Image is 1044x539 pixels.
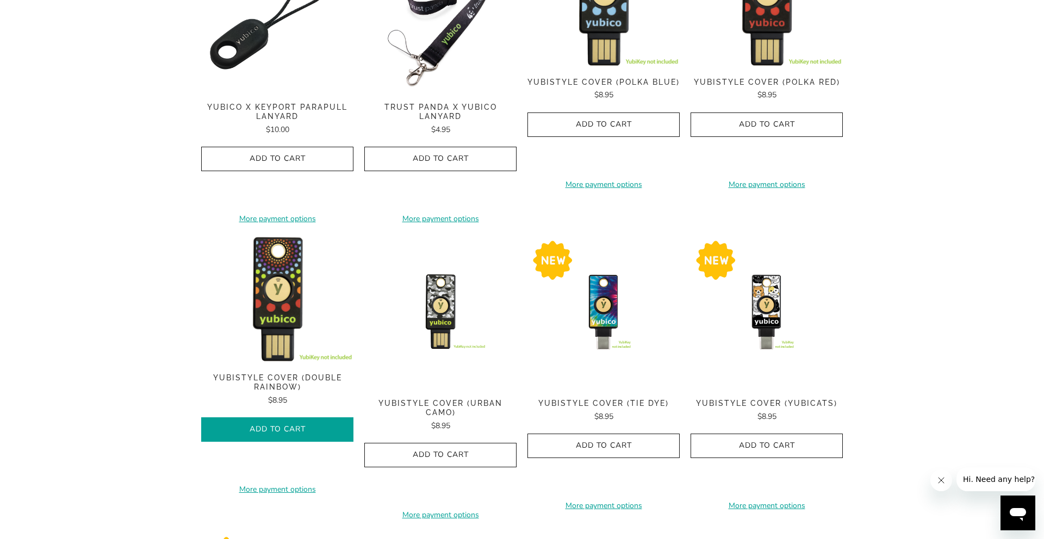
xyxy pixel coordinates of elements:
[268,395,287,405] span: $8.95
[364,399,517,432] a: YubiStyle Cover (Urban Camo) $8.95
[527,434,680,458] button: Add to Cart
[691,434,843,458] button: Add to Cart
[539,441,668,450] span: Add to Cart
[527,78,680,87] span: YubiStyle Cover (Polka Blue)
[201,373,353,392] span: YubiStyle Cover (Double Rainbow)
[702,120,831,129] span: Add to Cart
[1000,496,1035,530] iframe: Button to launch messaging window
[201,417,353,442] button: Add to Cart
[376,154,505,164] span: Add to Cart
[594,411,613,422] span: $8.95
[201,213,353,225] a: More payment options
[201,484,353,496] a: More payment options
[364,509,517,521] a: More payment options
[691,78,843,87] span: YubiStyle Cover (Polka Red)
[201,103,353,121] span: Yubico x Keyport Parapull Lanyard
[266,124,289,135] span: $10.00
[691,399,843,408] span: YubiStyle Cover (YubiCats)
[691,179,843,191] a: More payment options
[213,154,342,164] span: Add to Cart
[527,399,680,423] a: YubiStyle Cover (Tie Dye) $8.95
[201,103,353,136] a: Yubico x Keyport Parapull Lanyard $10.00
[691,236,843,388] a: YubiStyle Cover (YubiCats) - Trust Panda YubiStyle Cover (YubiCats) - Trust Panda
[364,103,517,121] span: Trust Panda x Yubico Lanyard
[431,421,450,431] span: $8.95
[757,90,776,100] span: $8.95
[364,236,517,388] a: YubiStyle Cover (Urban Camo) - Trust Panda YubiStyle Cover (Urban Camo) - Trust Panda
[213,425,342,434] span: Add to Cart
[527,78,680,102] a: YubiStyle Cover (Polka Blue) $8.95
[364,443,517,467] button: Add to Cart
[757,411,776,422] span: $8.95
[201,373,353,406] a: YubiStyle Cover (Double Rainbow) $8.95
[527,500,680,512] a: More payment options
[691,399,843,423] a: YubiStyle Cover (YubiCats) $8.95
[527,179,680,191] a: More payment options
[364,399,517,417] span: YubiStyle Cover (Urban Camo)
[527,399,680,408] span: YubiStyle Cover (Tie Dye)
[539,120,668,129] span: Add to Cart
[691,78,843,102] a: YubiStyle Cover (Polka Red) $8.95
[691,112,843,137] button: Add to Cart
[376,450,505,460] span: Add to Cart
[527,112,680,137] button: Add to Cart
[702,441,831,450] span: Add to Cart
[201,236,353,362] img: YubiStyle Cover (Double Rainbow) - Trust Panda
[594,90,613,100] span: $8.95
[364,103,517,136] a: Trust Panda x Yubico Lanyard $4.95
[930,469,952,491] iframe: Close message
[956,467,1035,491] iframe: Message from company
[364,213,517,225] a: More payment options
[431,124,450,135] span: $4.95
[527,236,680,388] a: YubiStyle Cover (Tie Dye) - Trust Panda YubiStyle Cover (Tie Dye) - Trust Panda
[201,147,353,171] button: Add to Cart
[364,147,517,171] button: Add to Cart
[691,500,843,512] a: More payment options
[527,236,680,388] img: YubiStyle Cover (Tie Dye) - Trust Panda
[691,236,843,388] img: YubiStyle Cover (YubiCats) - Trust Panda
[364,236,517,388] img: YubiStyle Cover (Urban Camo) - Trust Panda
